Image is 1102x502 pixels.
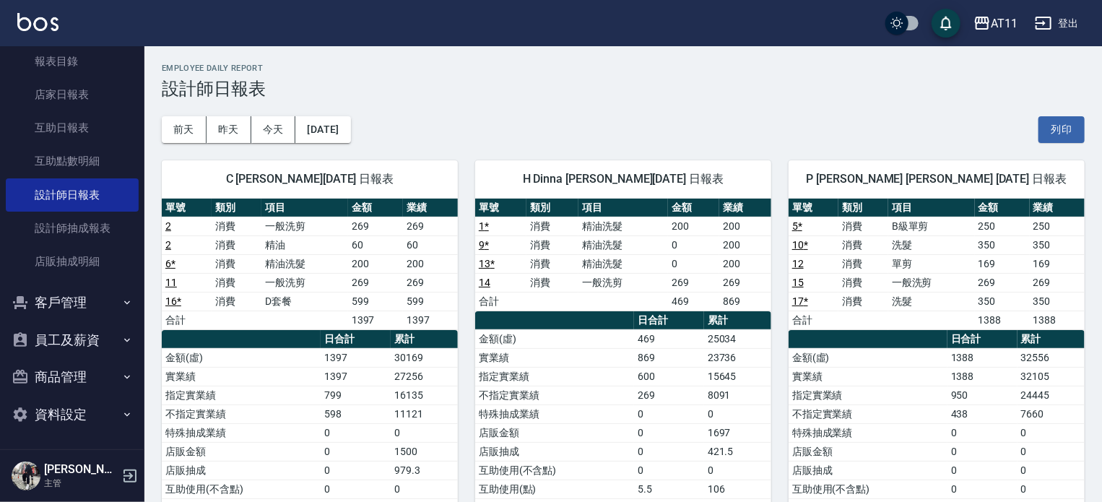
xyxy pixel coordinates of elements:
td: 1388 [1030,311,1085,329]
td: 金額(虛) [789,348,947,367]
th: 類別 [212,199,261,217]
td: 269 [719,273,771,292]
a: 設計師抽成報表 [6,212,139,245]
button: AT11 [968,9,1023,38]
span: C [PERSON_NAME][DATE] 日報表 [179,172,441,186]
td: 269 [348,273,403,292]
th: 金額 [348,199,403,217]
td: 24445 [1018,386,1085,404]
td: 1697 [704,423,771,442]
td: 11121 [391,404,458,423]
td: 金額(虛) [475,329,634,348]
td: 169 [975,254,1030,273]
th: 項目 [888,199,975,217]
td: 598 [321,404,391,423]
td: 979.3 [391,461,458,480]
button: 客戶管理 [6,284,139,321]
button: 商品管理 [6,358,139,396]
th: 累計 [1018,330,1085,349]
a: 2 [165,239,171,251]
td: 1500 [391,442,458,461]
td: 169 [1030,254,1085,273]
td: 60 [348,235,403,254]
td: 精油洗髮 [578,217,668,235]
td: 1397 [321,348,391,367]
td: 消費 [212,235,261,254]
th: 業績 [403,199,458,217]
a: 店家日報表 [6,78,139,111]
td: 指定實業績 [789,386,947,404]
table: a dense table [475,199,771,311]
td: 200 [719,217,771,235]
td: 實業績 [162,367,321,386]
td: 店販抽成 [162,461,321,480]
td: 店販抽成 [789,461,947,480]
td: 合計 [162,311,212,329]
td: 469 [634,329,704,348]
td: 0 [668,235,719,254]
td: 0 [321,423,391,442]
td: 合計 [475,292,526,311]
button: 員工及薪資 [6,321,139,359]
td: 特殊抽成業績 [789,423,947,442]
td: 5.5 [634,480,704,498]
td: 200 [719,254,771,273]
td: 一般洗剪 [888,273,975,292]
td: 消費 [526,217,578,235]
td: 精油洗髮 [578,235,668,254]
td: 0 [321,442,391,461]
td: 互助使用(不含點) [475,461,634,480]
td: 特殊抽成業績 [475,404,634,423]
td: 消費 [212,292,261,311]
th: 金額 [975,199,1030,217]
button: 列印 [1038,116,1085,143]
td: 0 [1018,480,1085,498]
td: 32556 [1018,348,1085,367]
td: 1397 [348,311,403,329]
td: 0 [1018,442,1085,461]
td: 0 [321,480,391,498]
td: 0 [634,442,704,461]
th: 類別 [838,199,888,217]
td: 200 [719,235,771,254]
th: 單號 [162,199,212,217]
td: 特殊抽成業績 [162,423,321,442]
a: 互助點數明細 [6,144,139,178]
td: 一般洗剪 [261,217,348,235]
a: 12 [792,258,804,269]
td: 指定實業績 [475,367,634,386]
td: 469 [668,292,719,311]
td: D套餐 [261,292,348,311]
img: Logo [17,13,58,31]
td: 店販金額 [162,442,321,461]
td: 0 [321,461,391,480]
td: 32105 [1018,367,1085,386]
td: 60 [403,235,458,254]
a: 14 [479,277,490,288]
td: 30169 [391,348,458,367]
td: 消費 [526,235,578,254]
td: 599 [403,292,458,311]
td: 269 [634,386,704,404]
td: 互助使用(點) [475,480,634,498]
td: 洗髮 [888,292,975,311]
h2: Employee Daily Report [162,64,1085,73]
td: 1388 [975,311,1030,329]
td: 一般洗剪 [578,273,668,292]
td: 精油洗髮 [261,254,348,273]
td: 0 [634,461,704,480]
h3: 設計師日報表 [162,79,1085,99]
td: 269 [403,217,458,235]
td: 0 [947,442,1018,461]
a: 設計師日報表 [6,178,139,212]
td: 消費 [838,217,888,235]
td: 269 [1030,273,1085,292]
a: 15 [792,277,804,288]
span: P [PERSON_NAME] [PERSON_NAME] [DATE] 日報表 [806,172,1067,186]
td: 0 [391,423,458,442]
th: 項目 [578,199,668,217]
td: 421.5 [704,442,771,461]
a: 互助日報表 [6,111,139,144]
th: 業績 [719,199,771,217]
td: 不指定實業績 [475,386,634,404]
